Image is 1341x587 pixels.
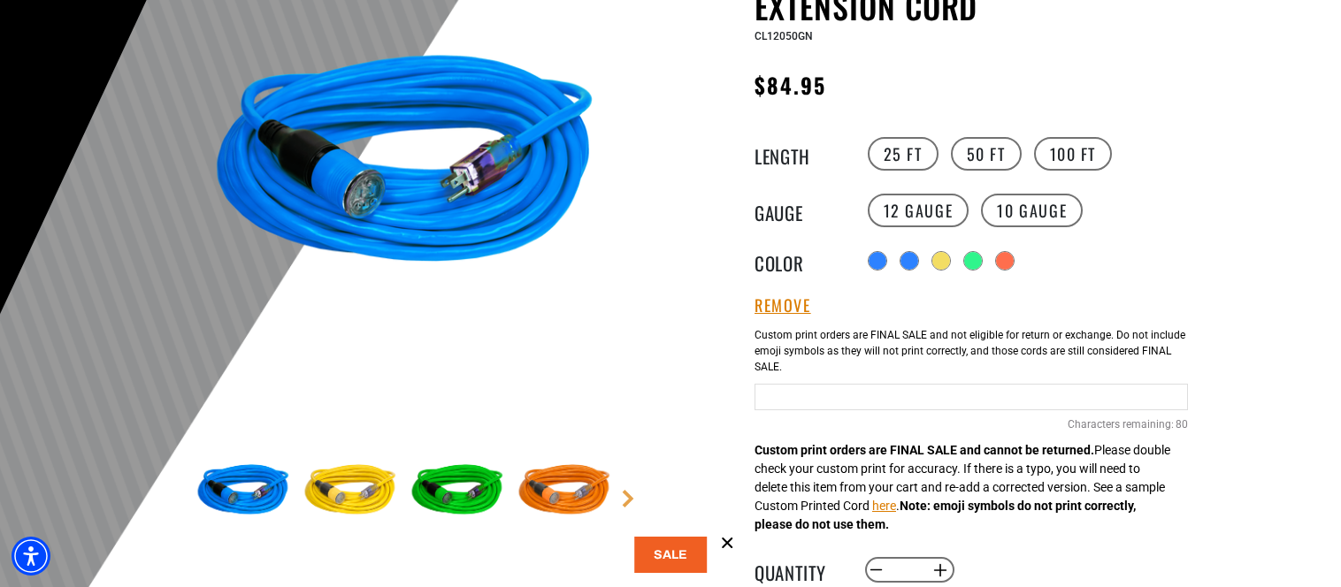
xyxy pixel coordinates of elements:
[755,384,1188,410] input: Green Cables
[868,194,969,227] label: 12 Gauge
[755,249,843,272] legend: Color
[513,440,616,543] img: orange
[755,69,826,101] span: $84.95
[1034,137,1113,171] label: 100 FT
[951,137,1022,171] label: 50 FT
[299,440,402,543] img: yellow
[755,199,843,222] legend: Gauge
[406,440,509,543] img: green
[868,137,939,171] label: 25 FT
[192,440,295,543] img: blue
[755,559,843,582] label: Quantity
[619,490,637,507] a: Next
[11,537,50,576] div: Accessibility Menu
[1068,418,1174,431] span: Characters remaining:
[755,142,843,165] legend: Length
[755,499,1136,531] strong: Note: emoji symbols do not print correctly, please do not use them.
[872,497,896,515] button: here
[981,194,1083,227] label: 10 Gauge
[1176,416,1188,432] span: 80
[755,30,813,42] span: CL12050GN
[755,296,811,316] button: Remove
